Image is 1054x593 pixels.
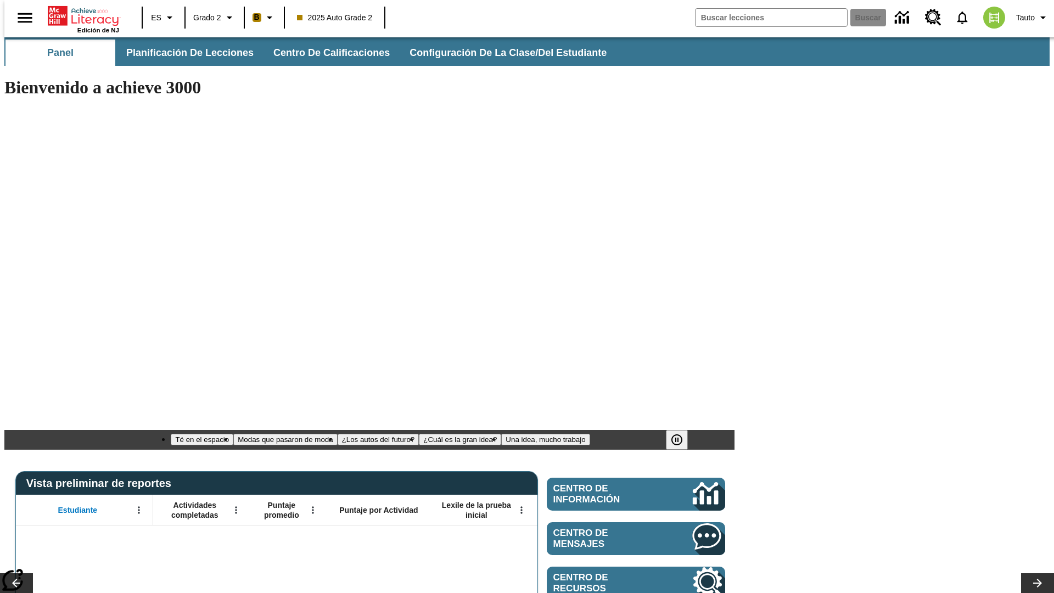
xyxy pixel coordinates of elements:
[1016,12,1035,24] span: Tauto
[513,502,530,518] button: Abrir menú
[146,8,181,27] button: Lenguaje: ES, Selecciona un idioma
[948,3,977,32] a: Notificaciones
[696,9,847,26] input: Buscar campo
[189,8,240,27] button: Grado: Grado 2, Elige un grado
[131,502,147,518] button: Abrir menú
[547,522,725,555] a: Centro de mensajes
[5,40,115,66] button: Panel
[918,3,948,32] a: Centro de recursos, Se abrirá en una pestaña nueva.
[4,77,735,98] h1: Bienvenido a achieve 3000
[151,12,161,24] span: ES
[233,434,337,445] button: Diapositiva 2 Modas que pasaron de moda
[339,505,418,515] span: Puntaje por Actividad
[1021,573,1054,593] button: Carrusel de lecciones, seguir
[265,40,399,66] button: Centro de calificaciones
[228,502,244,518] button: Abrir menú
[126,47,254,59] span: Planificación de lecciones
[666,430,688,450] button: Pausar
[171,434,233,445] button: Diapositiva 1 Té en el espacio
[58,505,98,515] span: Estudiante
[4,40,616,66] div: Subbarra de navegación
[1012,8,1054,27] button: Perfil/Configuración
[401,40,615,66] button: Configuración de la clase/del estudiante
[338,434,419,445] button: Diapositiva 3 ¿Los autos del futuro?
[117,40,262,66] button: Planificación de lecciones
[419,434,501,445] button: Diapositiva 4 ¿Cuál es la gran idea?
[255,500,308,520] span: Puntaje promedio
[193,12,221,24] span: Grado 2
[48,5,119,27] a: Portada
[4,37,1050,66] div: Subbarra de navegación
[501,434,590,445] button: Diapositiva 5 Una idea, mucho trabajo
[297,12,373,24] span: 2025 Auto Grade 2
[547,478,725,511] a: Centro de información
[553,483,656,505] span: Centro de información
[273,47,390,59] span: Centro de calificaciones
[159,500,231,520] span: Actividades completadas
[977,3,1012,32] button: Escoja un nuevo avatar
[26,477,177,490] span: Vista preliminar de reportes
[983,7,1005,29] img: avatar image
[553,528,660,550] span: Centro de mensajes
[248,8,281,27] button: Boost El color de la clase es anaranjado claro. Cambiar el color de la clase.
[666,430,699,450] div: Pausar
[47,47,74,59] span: Panel
[9,2,41,34] button: Abrir el menú lateral
[254,10,260,24] span: B
[436,500,517,520] span: Lexile de la prueba inicial
[48,4,119,33] div: Portada
[77,27,119,33] span: Edición de NJ
[888,3,918,33] a: Centro de información
[305,502,321,518] button: Abrir menú
[410,47,607,59] span: Configuración de la clase/del estudiante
